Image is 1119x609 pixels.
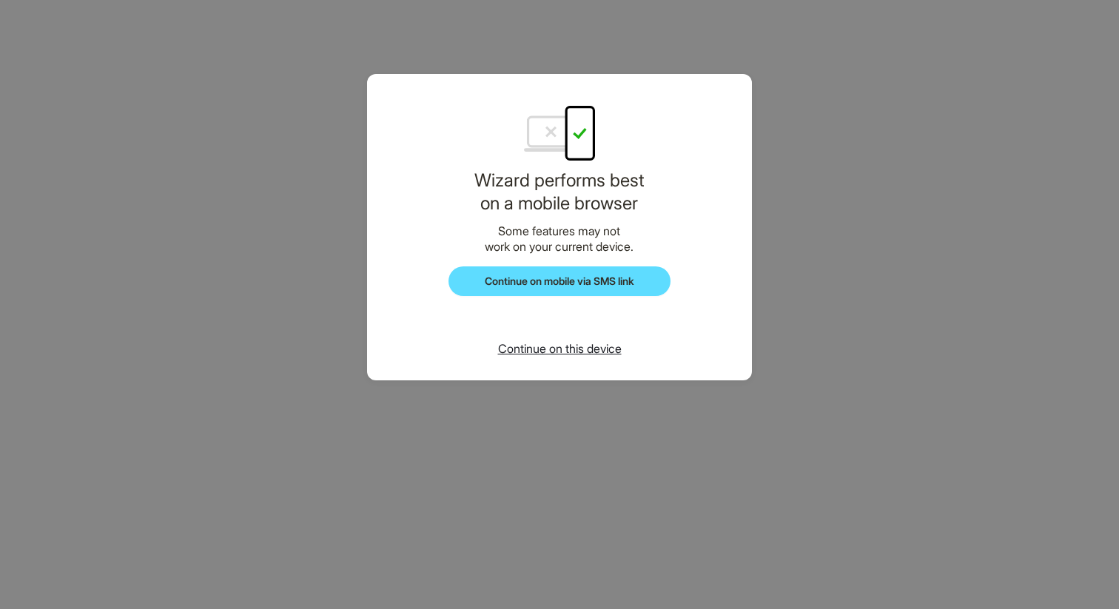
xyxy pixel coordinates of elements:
[486,340,634,357] button: Continue on this device
[485,275,634,288] span: Continue on mobile via SMS link
[425,169,695,215] h1: Wizard performs best on a mobile browser
[498,341,622,356] span: Continue on this device
[448,266,671,296] button: Continue on mobile via SMS link
[425,223,695,255] div: Some features may not work on your current device.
